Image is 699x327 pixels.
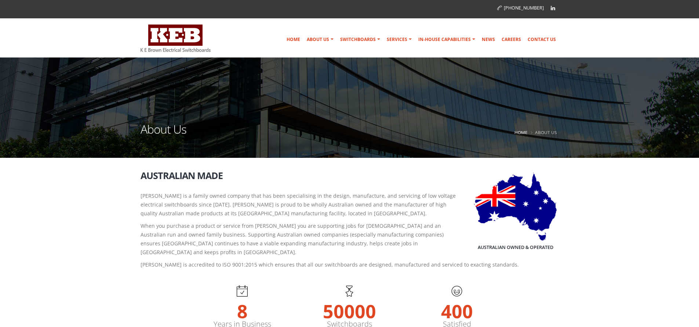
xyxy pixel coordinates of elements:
h5: Australian Owned & Operated [478,244,553,251]
strong: 50000 [319,297,380,320]
a: Contact Us [525,32,559,47]
h1: About Us [141,123,186,144]
p: When you purchase a product or service from [PERSON_NAME] you are supporting jobs for [DEMOGRAPHI... [141,222,559,257]
img: K E Brown Electrical Switchboards [141,25,211,52]
a: News [479,32,498,47]
h2: Australian Made [141,171,559,181]
a: Services [384,32,415,47]
a: Careers [499,32,524,47]
a: About Us [304,32,336,47]
a: In-house Capabilities [415,32,478,47]
a: Linkedin [547,3,558,14]
p: [PERSON_NAME] is a family owned company that has been specialising in the design, manufacture, an... [141,192,559,218]
p: [PERSON_NAME] is accredited to ISO 9001:2015 which ensures that all our switchboards are designed... [141,260,559,269]
a: [PHONE_NUMBER] [497,5,544,11]
strong: 8 [212,297,273,320]
a: Switchboards [337,32,383,47]
a: Home [514,129,528,135]
a: Home [284,32,303,47]
strong: 400 [427,297,487,320]
li: About Us [529,128,557,137]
